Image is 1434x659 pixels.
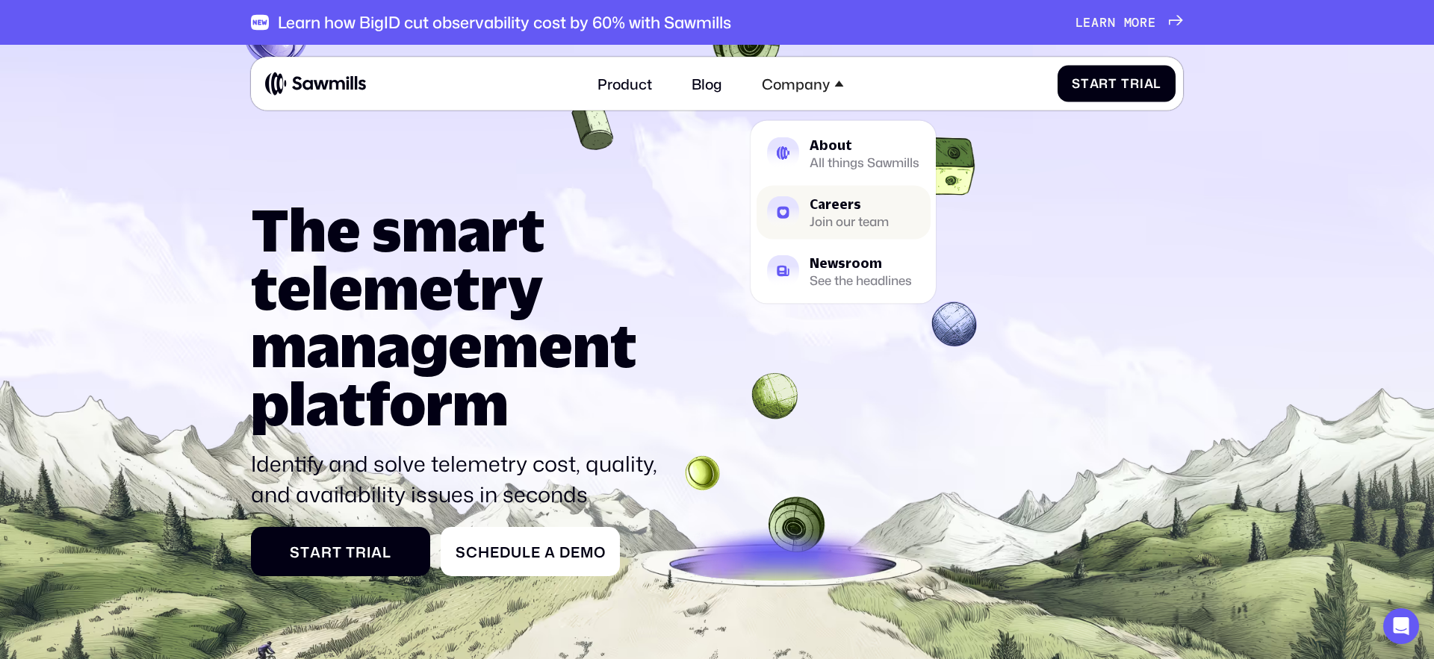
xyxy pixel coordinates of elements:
span: S [456,543,466,560]
span: a [371,543,382,560]
p: Identify and solve telemetry cost, quality, and availability issues in seconds [251,449,667,509]
span: e [1083,15,1091,30]
a: StartTrial [1058,65,1176,101]
span: h [478,543,490,560]
a: Product [587,64,663,103]
a: CareersJoin our team [757,185,931,239]
a: Blog [681,64,733,103]
span: t [332,543,342,560]
span: m [580,543,594,560]
div: Careers [810,197,889,210]
a: AboutAll things Sawmills [757,126,931,180]
span: i [367,543,371,560]
span: L [1075,15,1084,30]
div: Learn how BigID cut observability cost by 60% with Sawmills [278,13,731,32]
span: t [300,543,310,560]
a: Learnmore [1075,15,1183,30]
span: a [1144,76,1154,91]
span: e [490,543,500,560]
span: l [522,543,531,560]
span: a [1090,76,1099,91]
div: Join our team [810,216,889,227]
span: i [1140,76,1144,91]
span: t [1081,76,1090,91]
span: T [346,543,356,560]
span: l [1153,76,1161,91]
div: All things Sawmills [810,157,919,168]
h1: The smart telemetry management platform [251,201,667,433]
span: r [321,543,332,560]
span: m [1124,15,1132,30]
a: ScheduleaDemo [441,527,620,576]
span: e [531,543,541,560]
a: NewsroomSee the headlines [757,244,931,298]
span: u [511,543,522,560]
span: e [571,543,580,560]
span: e [1148,15,1156,30]
span: D [559,543,571,560]
div: About [810,138,919,151]
div: See the headlines [810,275,912,286]
a: StartTrial [251,527,430,576]
span: r [1099,76,1108,91]
span: o [594,543,606,560]
nav: Company [751,103,936,304]
span: r [356,543,367,560]
span: a [1091,15,1099,30]
div: Newsroom [810,256,912,269]
span: n [1108,15,1116,30]
span: t [1108,76,1117,91]
span: r [1130,76,1140,91]
span: l [382,543,391,560]
span: o [1132,15,1140,30]
span: S [290,543,300,560]
span: T [1121,76,1130,91]
span: d [500,543,511,560]
div: Company [762,75,830,92]
div: Open Intercom Messenger [1383,608,1419,644]
span: r [1140,15,1148,30]
span: r [1099,15,1108,30]
span: a [544,543,556,560]
span: S [1072,76,1081,91]
div: Company [751,64,854,103]
span: a [310,543,321,560]
span: c [466,543,478,560]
